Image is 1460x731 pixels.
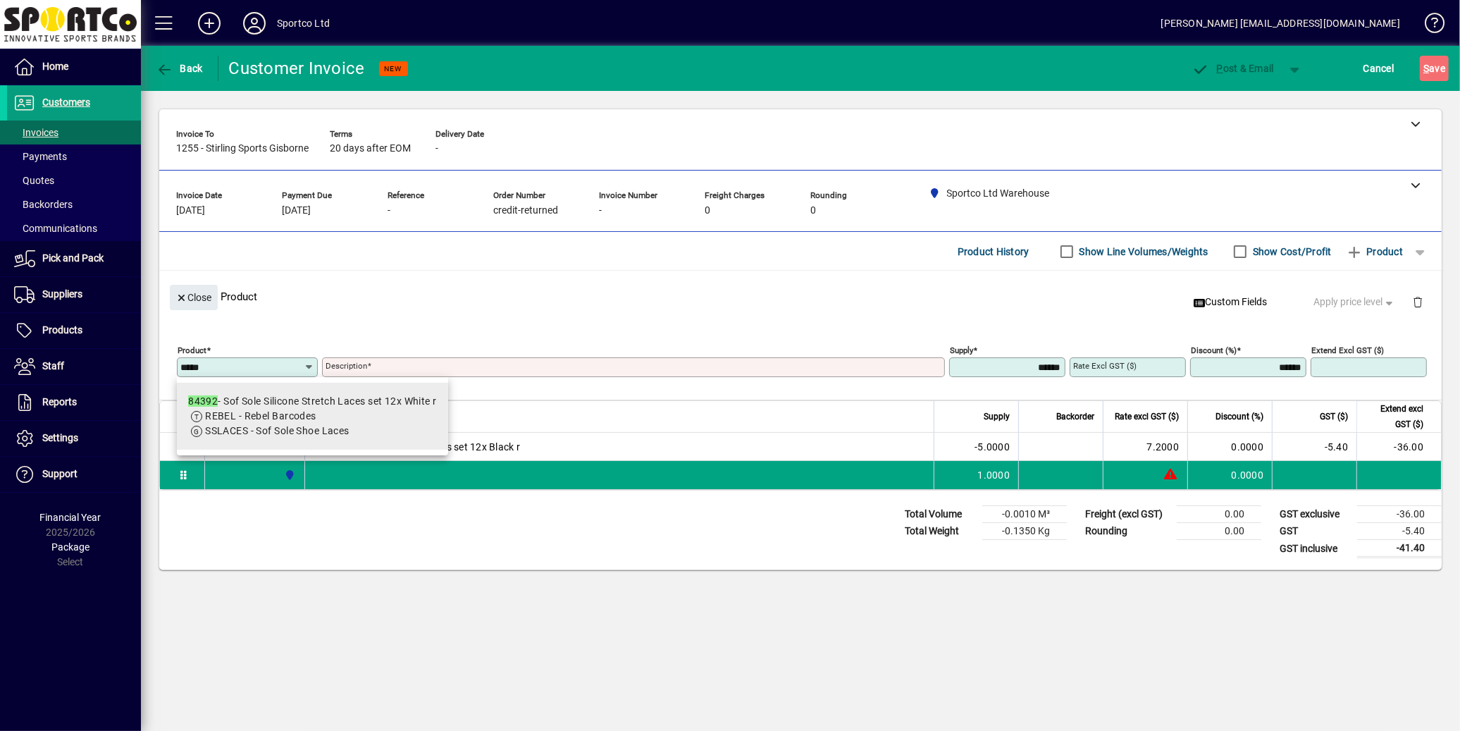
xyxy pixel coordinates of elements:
span: Product History [958,240,1029,263]
td: -5.40 [1272,433,1356,461]
span: 0 [705,205,710,216]
button: Close [170,285,218,310]
td: GST exclusive [1273,506,1357,523]
mat-option: 84392 - Sof Sole Silicone Stretch Laces set 12x White r [177,383,448,450]
span: Discount (%) [1215,409,1263,424]
td: -36.00 [1357,506,1442,523]
mat-label: Discount (%) [1191,345,1237,355]
a: Quotes [7,168,141,192]
span: Payments [14,151,67,162]
span: [DATE] [282,205,311,216]
mat-label: Description [326,361,367,371]
td: Total Weight [898,523,982,540]
button: Apply price level [1309,290,1402,315]
div: Customer Invoice [229,57,365,80]
td: 0.00 [1177,506,1261,523]
div: [PERSON_NAME] [EMAIL_ADDRESS][DOMAIN_NAME] [1161,12,1400,35]
span: REBEL - Rebel Barcodes [205,410,316,422]
span: Customers [42,97,90,108]
span: Backorder [1056,409,1094,424]
span: NEW [385,64,402,73]
span: GST ($) [1320,409,1348,424]
button: Profile [232,11,277,36]
span: - [599,205,602,216]
span: Cancel [1363,57,1394,80]
a: Backorders [7,192,141,216]
span: Suppliers [42,288,82,300]
span: Rate excl GST ($) [1115,409,1179,424]
td: 0.0000 [1187,433,1272,461]
span: ave [1423,57,1445,80]
em: 84392 [188,395,218,407]
span: Extend excl GST ($) [1366,401,1423,432]
span: Quotes [14,175,54,186]
a: Home [7,49,141,85]
span: Custom Fields [1193,295,1268,309]
span: SSLACES - Sof Sole Shoe Laces [205,425,349,436]
button: Save [1420,56,1449,81]
span: [DATE] [176,205,205,216]
span: Settings [42,432,78,443]
mat-error: Required [326,377,934,392]
td: -0.1350 Kg [982,523,1067,540]
a: Support [7,457,141,492]
a: Payments [7,145,141,168]
span: Apply price level [1314,295,1396,309]
mat-label: Extend excl GST ($) [1311,345,1384,355]
a: Products [7,313,141,348]
button: Post & Email [1185,56,1281,81]
span: Back [156,63,203,74]
td: -41.40 [1357,540,1442,558]
button: Product History [952,239,1035,264]
button: Add [187,11,232,36]
a: Knowledge Base [1414,3,1442,49]
mat-label: Rate excl GST ($) [1073,361,1137,371]
span: Package [51,541,89,553]
div: Sportco Ltd [277,12,330,35]
app-page-header-button: Back [141,56,218,81]
a: Reports [7,385,141,420]
a: Communications [7,216,141,240]
span: Backorders [14,199,73,210]
button: Back [152,56,206,81]
button: Delete [1401,285,1435,319]
span: Reports [42,396,77,407]
td: 0.0000 [1187,461,1272,489]
td: 0.00 [1177,523,1261,540]
td: Rounding [1078,523,1177,540]
label: Show Cost/Profit [1250,245,1332,259]
span: ost & Email [1192,63,1274,74]
div: Product [159,271,1442,322]
td: GST [1273,523,1357,540]
mat-label: Product [178,345,206,355]
span: Support [42,468,78,479]
label: Show Line Volumes/Weights [1077,245,1208,259]
div: - Sof Sole Silicone Stretch Laces set 12x White r [188,394,437,409]
button: Custom Fields [1187,290,1273,315]
span: P [1217,63,1223,74]
app-page-header-button: Close [166,290,221,303]
td: -36.00 [1356,433,1441,461]
span: Pick and Pack [42,252,104,264]
a: Settings [7,421,141,456]
span: Staff [42,360,64,371]
a: Staff [7,349,141,384]
span: S [1423,63,1429,74]
span: Close [175,286,212,309]
span: 0 [810,205,816,216]
td: GST inclusive [1273,540,1357,558]
td: Total Volume [898,506,982,523]
button: Cancel [1360,56,1398,81]
div: 7.2000 [1112,440,1179,454]
span: - [388,205,390,216]
mat-label: Supply [950,345,973,355]
a: Pick and Pack [7,241,141,276]
a: Suppliers [7,277,141,312]
td: -5.40 [1357,523,1442,540]
span: 20 days after EOM [330,143,411,154]
span: Home [42,61,68,72]
span: 1255 - Stirling Sports Gisborne [176,143,309,154]
span: Financial Year [40,512,101,523]
td: -0.0010 M³ [982,506,1067,523]
span: Products [42,324,82,336]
